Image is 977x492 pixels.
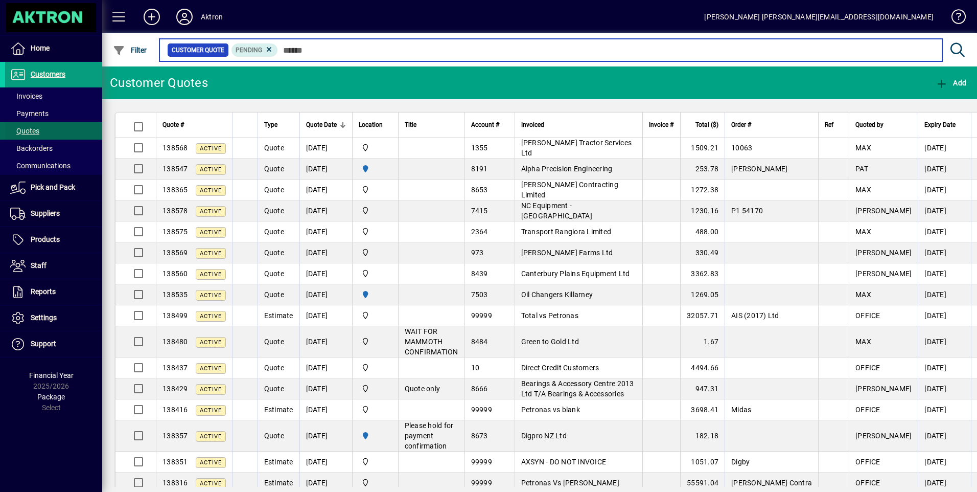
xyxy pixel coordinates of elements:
[680,200,725,221] td: 1230.16
[359,310,392,321] span: Central
[264,144,284,152] span: Quote
[521,406,580,414] span: Petronas vs blank
[405,385,440,393] span: Quote only
[31,314,57,322] span: Settings
[680,357,725,378] td: 4494.66
[731,119,812,130] div: Order #
[521,228,612,236] span: Transport Rangiora Limited
[924,119,965,130] div: Expiry Date
[471,270,488,278] span: 8439
[113,46,147,54] span: Filter
[731,119,751,130] span: Order #
[359,226,392,237] span: Central
[162,479,188,487] span: 138316
[5,279,102,305] a: Reports
[299,221,352,242] td: [DATE]
[855,385,912,393] span: [PERSON_NAME]
[264,364,284,372] span: Quote
[162,385,188,393] span: 138429
[521,270,630,278] span: Canterbury Plains Equipment Ltd
[359,404,392,415] span: Central
[264,119,277,130] span: Type
[855,364,880,372] span: OFFICE
[5,140,102,157] a: Backorders
[471,119,508,130] div: Account #
[471,207,488,215] span: 7415
[231,43,278,57] mat-chip: Pending Status: Pending
[695,119,718,130] span: Total ($)
[731,165,787,173] span: [PERSON_NAME]
[731,479,812,487] span: [PERSON_NAME] Contra
[10,127,39,135] span: Quotes
[731,458,750,466] span: Digby
[405,119,416,130] span: Title
[649,119,673,130] span: Invoice #
[110,41,150,59] button: Filter
[31,287,56,296] span: Reports
[200,407,222,414] span: Active
[359,456,392,467] span: Central
[521,311,578,320] span: Total vs Petronas
[521,119,544,130] span: Invoiced
[236,47,262,54] span: Pending
[471,406,492,414] span: 99999
[162,207,188,215] span: 138578
[306,119,337,130] span: Quote Date
[162,290,188,299] span: 138535
[918,399,971,420] td: [DATE]
[168,8,201,26] button: Profile
[5,305,102,331] a: Settings
[855,458,880,466] span: OFFICE
[264,207,284,215] span: Quote
[5,227,102,253] a: Products
[264,228,284,236] span: Quote
[162,311,188,320] span: 138499
[680,180,725,200] td: 1272.38
[359,477,392,488] span: Central
[359,247,392,258] span: Central
[200,459,222,466] span: Active
[5,36,102,61] a: Home
[471,364,480,372] span: 10
[680,221,725,242] td: 488.00
[162,406,188,414] span: 138416
[29,371,74,379] span: Financial Year
[521,379,634,398] span: Bearings & Accessory Centre 2013 Ltd T/A Bearings & Accessories
[264,165,284,173] span: Quote
[299,263,352,284] td: [DATE]
[855,338,871,346] span: MAX
[918,420,971,452] td: [DATE]
[680,420,725,452] td: 182.18
[162,119,226,130] div: Quote #
[680,242,725,263] td: 330.49
[264,311,293,320] span: Estimate
[200,145,222,152] span: Active
[680,399,725,420] td: 3698.41
[5,331,102,357] a: Support
[5,201,102,227] a: Suppliers
[5,157,102,174] a: Communications
[359,268,392,279] span: Central
[31,261,46,270] span: Staff
[264,406,293,414] span: Estimate
[162,364,188,372] span: 138437
[521,458,607,466] span: AXSYN - DO NOT INVOICE
[855,144,871,152] span: MAX
[10,109,49,118] span: Payments
[359,119,392,130] div: Location
[933,74,969,92] button: Add
[471,186,488,194] span: 8653
[299,452,352,473] td: [DATE]
[359,119,383,130] span: Location
[200,250,222,257] span: Active
[918,357,971,378] td: [DATE]
[10,162,71,170] span: Communications
[918,378,971,399] td: [DATE]
[200,313,222,320] span: Active
[200,339,222,346] span: Active
[731,406,751,414] span: Midas
[200,187,222,194] span: Active
[264,338,284,346] span: Quote
[471,432,488,440] span: 8673
[680,263,725,284] td: 3362.83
